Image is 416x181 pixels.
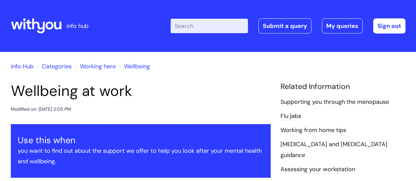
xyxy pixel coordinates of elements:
input: Search [171,19,248,33]
a: Wellbeing [124,62,150,70]
li: Wellbeing [117,61,150,72]
a: Working from home tips [281,126,346,135]
a: Working here [80,62,116,70]
div: Modified on: [DATE] 2:05 PM [11,105,71,113]
li: Working here [73,61,116,72]
a: Info Hub [11,62,34,70]
h3: Use this when [18,135,264,146]
a: [MEDICAL_DATA] and [MEDICAL_DATA] guidance [281,140,387,159]
h4: Related Information [281,82,405,91]
p: you want to find out about the support we offer to help you look after your mental health and wel... [18,146,264,167]
a: Categories [42,62,72,70]
a: My queries [322,18,363,34]
a: Supporting you through the menopause [281,98,389,106]
p: info hub [66,21,88,31]
div: | - [171,18,405,34]
h1: Wellbeing at work [11,82,271,100]
a: Submit a query [258,18,311,34]
a: Assessing your workstation [281,165,355,174]
a: Flu jabs [281,112,301,121]
li: Solution home [35,61,72,72]
a: Sign out [373,18,405,34]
